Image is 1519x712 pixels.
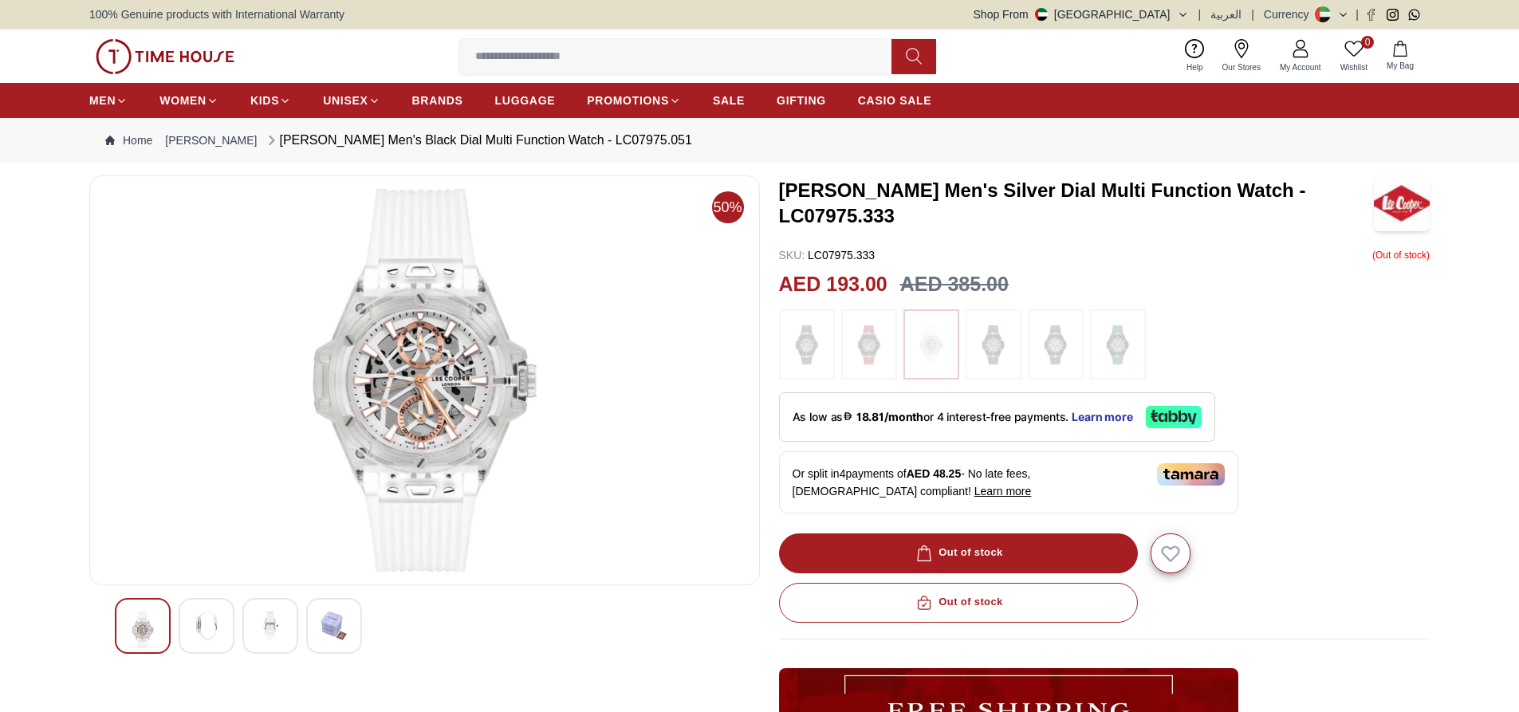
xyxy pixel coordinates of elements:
[1365,9,1377,21] a: Facebook
[1251,6,1254,22] span: |
[89,86,128,115] a: MEN
[412,92,463,108] span: BRANDS
[256,612,285,640] img: Lee Cooper Men's Black Dial Multi Function Watch - LC07975.051
[587,86,681,115] a: PROMOTIONS
[1035,8,1048,21] img: United Arab Emirates
[858,92,932,108] span: CASIO SALE
[250,86,291,115] a: KIDS
[128,612,157,648] img: Lee Cooper Men's Black Dial Multi Function Watch - LC07975.051
[849,317,889,372] img: ...
[1334,61,1374,73] span: Wishlist
[777,86,826,115] a: GIFTING
[1377,37,1423,75] button: My Bag
[974,6,1189,22] button: Shop From[GEOGRAPHIC_DATA]
[779,269,887,300] h2: AED 193.00
[1380,60,1420,72] span: My Bag
[89,6,344,22] span: 100% Genuine products with International Warranty
[323,92,368,108] span: UNISEX
[1264,6,1316,22] div: Currency
[974,317,1013,372] img: ...
[1177,36,1213,77] a: Help
[779,451,1238,513] div: Or split in 4 payments of - No late fees, [DEMOGRAPHIC_DATA] compliant!
[911,317,951,372] img: ...
[779,178,1375,229] h3: [PERSON_NAME] Men's Silver Dial Multi Function Watch - LC07975.333
[1157,463,1225,486] img: Tamara
[165,132,257,148] a: [PERSON_NAME]
[96,39,234,74] img: ...
[89,92,116,108] span: MEN
[1408,9,1420,21] a: Whatsapp
[1036,317,1076,372] img: ...
[1198,6,1202,22] span: |
[713,86,745,115] a: SALE
[1098,317,1138,372] img: ...
[1387,9,1399,21] a: Instagram
[250,92,279,108] span: KIDS
[1273,61,1328,73] span: My Account
[858,86,932,115] a: CASIO SALE
[1361,36,1374,49] span: 0
[89,118,1430,163] nav: Breadcrumb
[900,269,1009,300] h3: AED 385.00
[495,92,556,108] span: LUGGAGE
[907,467,961,480] span: AED 48.25
[105,132,152,148] a: Home
[159,92,207,108] span: WOMEN
[192,612,221,640] img: Lee Cooper Men's Black Dial Multi Function Watch - LC07975.051
[1356,6,1359,22] span: |
[1216,61,1267,73] span: Our Stores
[779,249,805,262] span: SKU :
[1210,6,1242,22] button: العربية
[320,612,348,640] img: Lee Cooper Men's Black Dial Multi Function Watch - LC07975.051
[264,131,692,150] div: [PERSON_NAME] Men's Black Dial Multi Function Watch - LC07975.051
[495,86,556,115] a: LUGGAGE
[779,247,876,263] p: LC07975.333
[1180,61,1210,73] span: Help
[787,317,827,372] img: ...
[159,86,218,115] a: WOMEN
[777,92,826,108] span: GIFTING
[712,191,744,223] span: 50%
[713,92,745,108] span: SALE
[412,86,463,115] a: BRANDS
[974,485,1032,498] span: Learn more
[1331,36,1377,77] a: 0Wishlist
[323,86,380,115] a: UNISEX
[1213,36,1270,77] a: Our Stores
[1374,175,1430,231] img: Lee Cooper Men's Silver Dial Multi Function Watch - LC07975.333
[103,189,746,572] img: Lee Cooper Men's Black Dial Multi Function Watch - LC07975.051
[587,92,669,108] span: PROMOTIONS
[1372,247,1430,263] p: ( Out of stock )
